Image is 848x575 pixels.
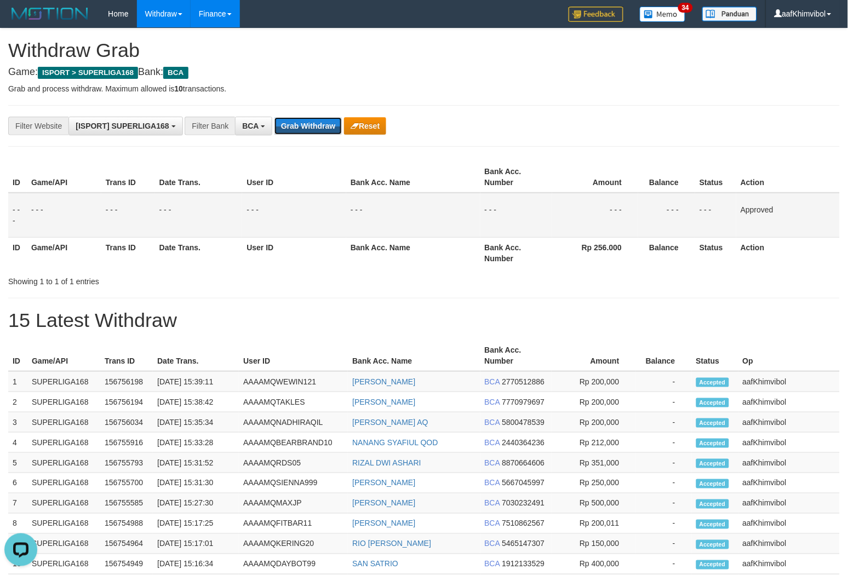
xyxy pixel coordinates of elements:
th: Game/API [27,162,101,193]
th: Date Trans. [155,162,243,193]
a: RIO [PERSON_NAME] [352,539,431,548]
span: Accepted [696,520,729,529]
span: Accepted [696,479,729,488]
div: Filter Bank [185,117,235,135]
td: SUPERLIGA168 [27,453,100,473]
td: AAAAMQRDS05 [239,453,348,473]
div: Filter Website [8,117,68,135]
span: Copy 8870664606 to clipboard [502,458,545,467]
td: 156755585 [100,493,153,514]
span: BCA [485,418,500,427]
td: [DATE] 15:33:28 [153,433,239,453]
span: Accepted [696,418,729,428]
td: - - - [480,193,553,238]
span: Accepted [696,560,729,570]
td: AAAAMQDAYBOT99 [239,554,348,574]
span: ISPORT > SUPERLIGA168 [38,67,138,79]
td: SUPERLIGA168 [27,514,100,534]
th: Status [695,237,736,268]
th: Bank Acc. Number [480,162,553,193]
a: RIZAL DWI ASHARI [352,458,421,467]
strong: 10 [174,84,183,93]
span: BCA [242,122,259,130]
td: aafKhimvibol [738,554,840,574]
td: - [636,453,692,473]
button: Reset [344,117,386,135]
td: aafKhimvibol [738,371,840,392]
td: [DATE] 15:31:52 [153,453,239,473]
td: aafKhimvibol [738,473,840,493]
h1: Withdraw Grab [8,39,840,61]
td: 4 [8,433,27,453]
button: [ISPORT] SUPERLIGA168 [68,117,182,135]
th: Trans ID [100,340,153,371]
td: - - - [242,193,346,238]
td: [DATE] 15:17:25 [153,514,239,534]
td: Rp 500,000 [552,493,636,514]
td: AAAAMQNADHIRAQIL [239,412,348,433]
td: 6 [8,473,27,493]
span: BCA [485,539,500,548]
td: SUPERLIGA168 [27,554,100,574]
th: Game/API [27,340,100,371]
td: [DATE] 15:17:01 [153,534,239,554]
span: Accepted [696,378,729,387]
td: aafKhimvibol [738,514,840,534]
td: [DATE] 15:35:34 [153,412,239,433]
td: AAAAMQSIENNA999 [239,473,348,493]
span: Accepted [696,459,729,468]
td: Rp 212,000 [552,433,636,453]
td: - - - [638,193,695,238]
span: Copy 2440364236 to clipboard [502,438,545,447]
span: Copy 5667045997 to clipboard [502,479,545,487]
span: BCA [485,438,500,447]
a: [PERSON_NAME] [352,479,415,487]
td: Rp 200,011 [552,514,636,534]
img: Feedback.jpg [569,7,623,22]
th: Balance [636,340,692,371]
td: [DATE] 15:38:42 [153,392,239,412]
span: Copy 5800478539 to clipboard [502,418,545,427]
span: 34 [678,3,693,13]
th: Game/API [27,237,101,268]
span: Accepted [696,540,729,549]
a: SAN SATRIO [352,560,398,568]
td: SUPERLIGA168 [27,473,100,493]
td: 156755916 [100,433,153,453]
th: Date Trans. [153,340,239,371]
th: Op [738,340,840,371]
span: BCA [485,519,500,528]
td: Rp 400,000 [552,554,636,574]
td: Rp 250,000 [552,473,636,493]
td: 3 [8,412,27,433]
td: [DATE] 15:27:30 [153,493,239,514]
th: Trans ID [101,237,155,268]
span: Copy 1912133529 to clipboard [502,560,545,568]
td: Rp 200,000 [552,371,636,392]
td: 1 [8,371,27,392]
th: User ID [239,340,348,371]
span: Copy 7030232491 to clipboard [502,499,545,508]
td: - - - [552,193,638,238]
th: Bank Acc. Name [346,237,480,268]
span: BCA [485,377,500,386]
td: 2 [8,392,27,412]
td: - [636,371,692,392]
td: [DATE] 15:16:34 [153,554,239,574]
td: aafKhimvibol [738,453,840,473]
a: [PERSON_NAME] [352,519,415,528]
span: BCA [485,398,500,406]
td: 156754964 [100,534,153,554]
td: - [636,514,692,534]
td: - - - [346,193,480,238]
th: Amount [552,162,638,193]
td: AAAAMQKERING20 [239,534,348,554]
td: - [636,473,692,493]
th: ID [8,162,27,193]
a: NANANG SYAFIUL QOD [352,438,438,447]
a: [PERSON_NAME] AQ [352,418,428,427]
td: aafKhimvibol [738,534,840,554]
td: Approved [736,193,840,238]
td: - [636,412,692,433]
td: SUPERLIGA168 [27,371,100,392]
